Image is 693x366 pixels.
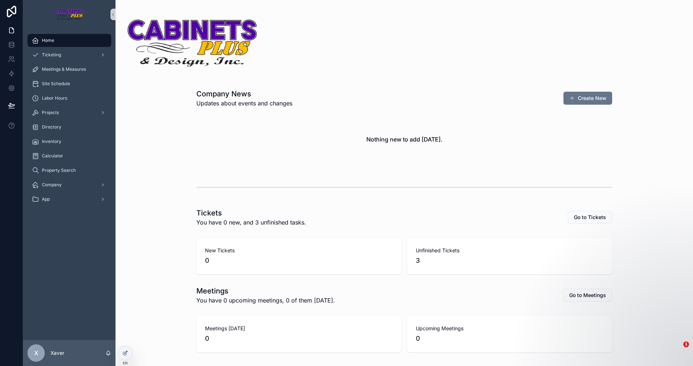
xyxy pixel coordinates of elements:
[196,218,306,227] span: You have 0 new, and 3 unfinished tasks.
[54,9,85,20] img: App logo
[205,325,393,332] span: Meetings [DATE]
[568,211,612,224] button: Go to Tickets
[42,139,61,144] span: Inventory
[42,196,50,202] span: App
[196,296,335,305] span: You have 0 upcoming meetings, 0 of them [DATE].
[42,110,59,116] span: Projects
[563,92,612,105] button: Create New
[366,135,443,144] h2: Nothing new to add [DATE].
[196,286,335,296] h1: Meetings
[27,178,111,191] a: Company
[27,164,111,177] a: Property Search
[205,334,393,344] span: 0
[42,81,70,87] span: Site Schedule
[42,95,67,101] span: Labor Hours
[683,341,689,347] span: 1
[416,325,603,332] span: Upcoming Meetings
[205,256,393,266] span: 0
[34,349,38,357] span: X
[27,135,111,148] a: Inventory
[27,121,111,134] a: Directory
[126,17,258,69] img: 20164-Cabinets-Plus-Logo---Transparent---Small-Border.png
[23,29,115,215] div: scrollable content
[27,106,111,119] a: Projects
[42,153,63,159] span: Calculator
[205,247,393,254] span: New Tickets
[42,182,62,188] span: Company
[42,38,54,43] span: Home
[196,89,292,99] h1: Company News
[574,214,606,221] span: Go to Tickets
[668,341,686,359] iframe: Intercom live chat
[51,349,64,357] p: Xaver
[27,77,111,90] a: Site Schedule
[27,92,111,105] a: Labor Hours
[42,167,76,173] span: Property Search
[27,63,111,76] a: Meetings & Measures
[416,334,603,344] span: 0
[42,52,61,58] span: Ticketing
[196,99,292,108] span: Updates about events and changes
[196,208,306,218] h1: Tickets
[42,66,86,72] span: Meetings & Measures
[416,247,603,254] span: Unfinished Tickets
[42,124,61,130] span: Directory
[569,292,606,299] span: Go to Meetings
[27,193,111,206] a: App
[27,149,111,162] a: Calculator
[416,256,603,266] span: 3
[27,48,111,61] a: Ticketing
[563,289,612,302] button: Go to Meetings
[27,34,111,47] a: Home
